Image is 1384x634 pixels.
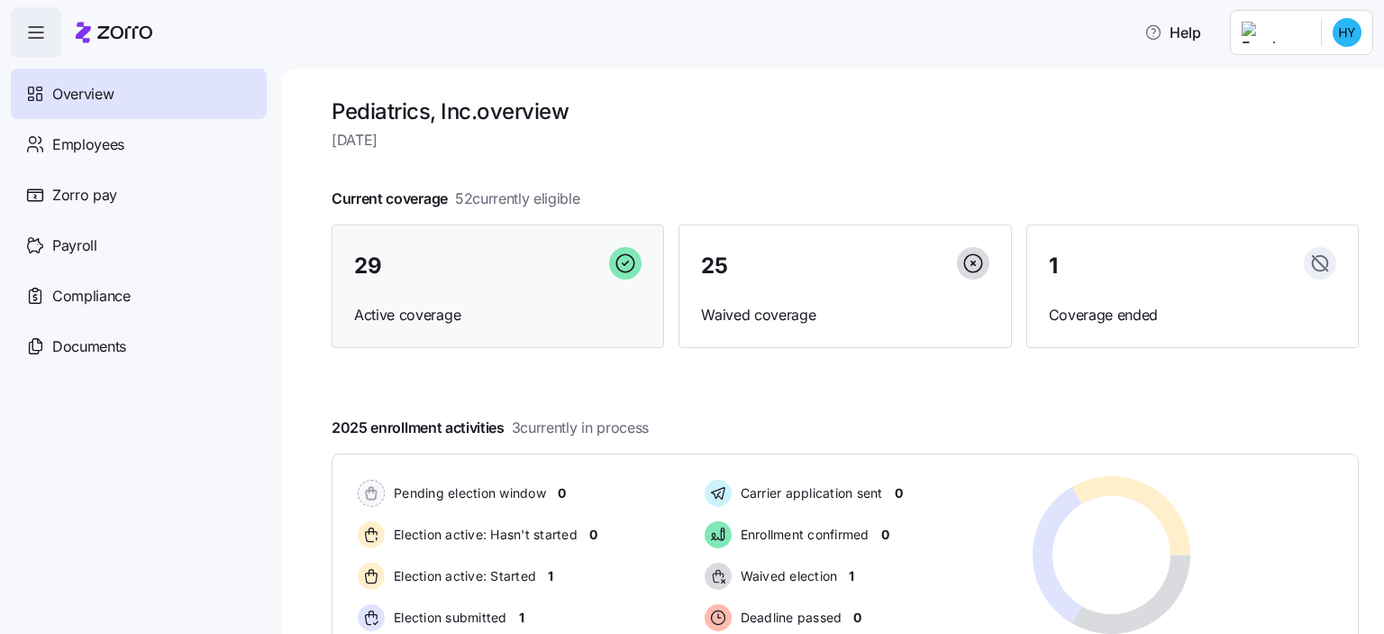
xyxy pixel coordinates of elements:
span: Overview [52,83,114,106]
h1: Pediatrics, Inc. overview [332,97,1359,125]
span: Pending election window [388,484,546,502]
span: 0 [558,484,566,502]
span: 0 [881,526,889,544]
span: Active coverage [354,304,642,326]
span: Waived election [735,567,838,585]
img: 2e5b4504d66b10dc0811dd7372171fa0 [1333,18,1361,47]
span: 1 [519,609,524,627]
span: 29 [354,255,381,277]
span: 25 [701,255,727,277]
a: Compliance [11,271,267,321]
a: Zorro pay [11,170,267,220]
img: Employer logo [1242,22,1307,43]
span: Waived coverage [701,304,988,326]
span: 1 [1049,255,1058,277]
span: 3 currently in process [512,417,649,439]
span: Election active: Hasn't started [388,526,578,544]
span: Election active: Started [388,567,536,585]
span: Carrier application sent [735,484,883,502]
span: 1 [849,567,854,585]
span: Compliance [52,285,131,308]
button: Help [1130,14,1216,51]
span: 0 [895,484,903,502]
span: Employees [52,133,124,156]
span: Enrollment confirmed [735,526,870,544]
span: [DATE] [332,129,1359,152]
a: Payroll [11,220,267,271]
span: 2025 enrollment activities [332,417,649,439]
span: 52 currently eligible [455,188,580,210]
span: Deadline passed [735,609,842,627]
span: Current coverage [332,188,580,210]
span: Zorro pay [52,184,117,207]
span: 0 [589,526,597,544]
span: Documents [52,335,126,358]
span: Coverage ended [1049,304,1336,326]
a: Documents [11,321,267,372]
a: Overview [11,69,267,119]
span: 0 [853,609,861,627]
span: Payroll [52,234,97,257]
span: Election submitted [388,609,507,627]
span: 1 [548,567,553,585]
a: Employees [11,119,267,170]
span: Help [1144,22,1201,43]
